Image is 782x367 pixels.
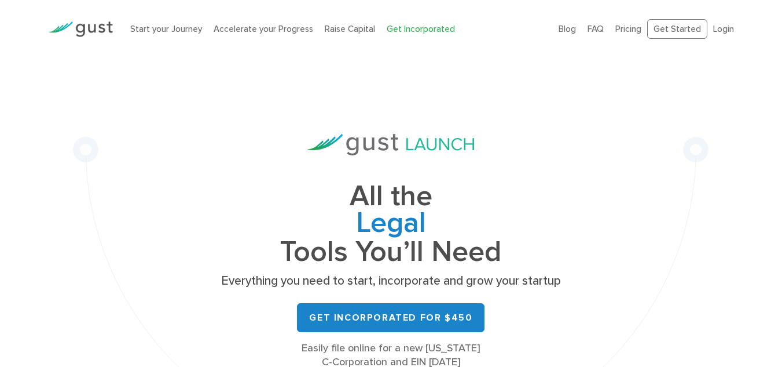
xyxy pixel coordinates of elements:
a: Get Incorporated for $450 [297,303,484,332]
a: Login [713,24,734,34]
a: Raise Capital [325,24,375,34]
a: Start your Journey [130,24,202,34]
a: Get Started [647,19,707,39]
a: FAQ [588,24,604,34]
h1: All the Tools You’ll Need [217,183,564,265]
span: Legal [217,210,564,239]
a: Blog [559,24,576,34]
p: Everything you need to start, incorporate and grow your startup [217,273,564,289]
a: Get Incorporated [387,24,455,34]
a: Pricing [615,24,641,34]
img: Gust Logo [48,21,113,37]
img: Gust Launch Logo [307,134,474,155]
a: Accelerate your Progress [214,24,313,34]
